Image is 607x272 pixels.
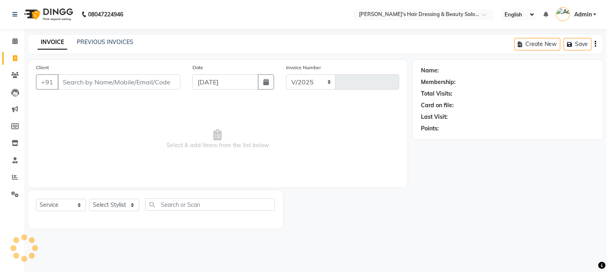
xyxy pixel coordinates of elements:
img: logo [20,3,75,26]
div: Total Visits: [421,90,453,98]
div: Last Visit: [421,113,448,121]
label: Date [192,64,203,71]
img: Admin [556,7,570,21]
div: Points: [421,124,439,133]
input: Search by Name/Mobile/Email/Code [58,74,180,90]
div: Name: [421,66,439,75]
span: Admin [574,10,592,19]
a: PREVIOUS INVOICES [77,38,133,46]
label: Invoice Number [286,64,321,71]
div: Membership: [421,78,456,86]
label: Client [36,64,49,71]
span: Select & add items from the list below [36,99,399,179]
button: Save [564,38,592,50]
button: +91 [36,74,58,90]
div: Card on file: [421,101,454,110]
input: Search or Scan [145,198,275,211]
b: 08047224946 [88,3,123,26]
a: INVOICE [38,35,67,50]
button: Create New [515,38,561,50]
